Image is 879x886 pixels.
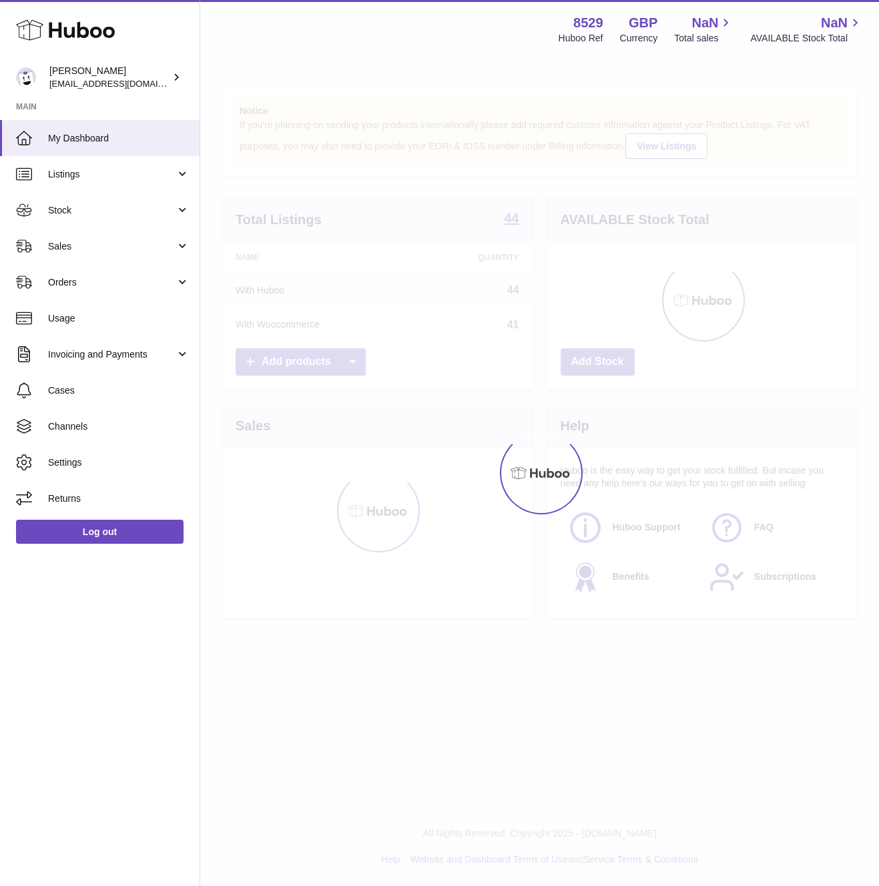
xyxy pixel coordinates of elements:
div: Huboo Ref [559,32,603,45]
strong: GBP [629,14,657,32]
img: admin@redgrass.ch [16,67,36,87]
span: My Dashboard [48,132,190,145]
span: Sales [48,240,176,253]
span: Cases [48,384,190,397]
span: Listings [48,168,176,181]
span: Stock [48,204,176,217]
span: Usage [48,312,190,325]
span: Total sales [674,32,734,45]
span: Settings [48,456,190,469]
strong: 8529 [573,14,603,32]
a: Log out [16,520,184,544]
span: Channels [48,420,190,433]
span: NaN [821,14,848,32]
div: [PERSON_NAME] [49,65,170,90]
span: NaN [691,14,718,32]
span: Orders [48,276,176,289]
span: AVAILABLE Stock Total [750,32,863,45]
span: Invoicing and Payments [48,348,176,361]
span: Returns [48,492,190,505]
a: NaN Total sales [674,14,734,45]
div: Currency [620,32,658,45]
a: NaN AVAILABLE Stock Total [750,14,863,45]
span: [EMAIL_ADDRESS][DOMAIN_NAME] [49,78,196,89]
